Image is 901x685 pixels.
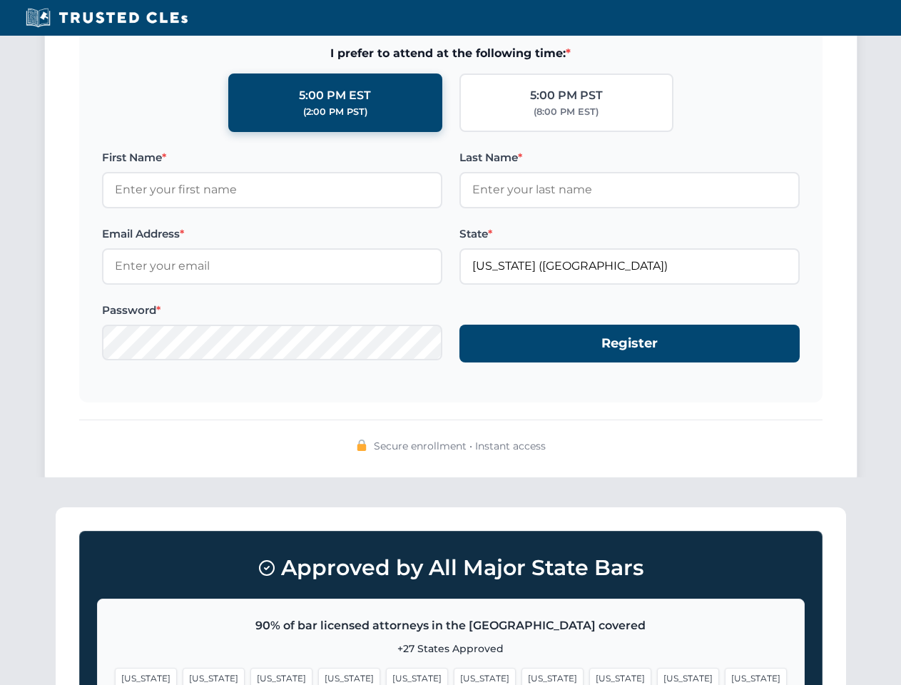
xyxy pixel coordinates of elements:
[530,86,603,105] div: 5:00 PM PST
[115,616,787,635] p: 90% of bar licensed attorneys in the [GEOGRAPHIC_DATA] covered
[459,225,800,243] label: State
[97,549,805,587] h3: Approved by All Major State Bars
[459,172,800,208] input: Enter your last name
[356,440,367,451] img: 🔒
[459,149,800,166] label: Last Name
[102,225,442,243] label: Email Address
[374,438,546,454] span: Secure enrollment • Instant access
[102,172,442,208] input: Enter your first name
[102,302,442,319] label: Password
[459,325,800,362] button: Register
[303,105,367,119] div: (2:00 PM PST)
[102,149,442,166] label: First Name
[102,248,442,284] input: Enter your email
[21,7,192,29] img: Trusted CLEs
[115,641,787,656] p: +27 States Approved
[534,105,599,119] div: (8:00 PM EST)
[102,44,800,63] span: I prefer to attend at the following time:
[299,86,371,105] div: 5:00 PM EST
[459,248,800,284] input: Florida (FL)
